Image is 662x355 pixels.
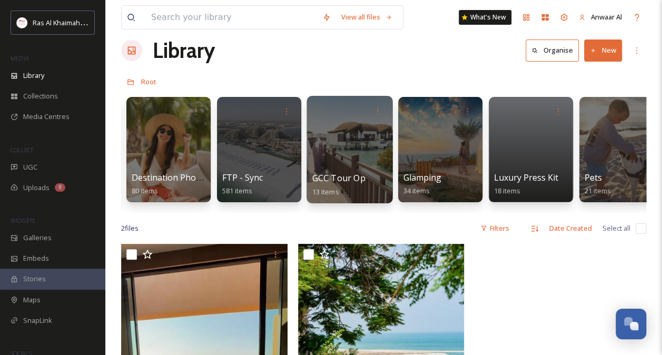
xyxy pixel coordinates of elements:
[23,162,37,172] span: UGC
[591,12,622,22] span: Anwaar Al
[11,216,35,224] span: WIDGETS
[23,183,50,193] span: Uploads
[23,315,52,326] span: SnapLink
[584,40,622,61] button: New
[585,186,611,195] span: 21 items
[132,186,158,195] span: 80 items
[494,172,558,183] span: Luxury Press Kit
[403,173,441,195] a: Glamping34 items
[153,35,215,66] a: Library
[132,172,251,183] span: Destination Photo Shoot 2023
[23,112,70,122] span: Media Centres
[526,40,579,61] button: Organise
[494,186,520,195] span: 18 items
[55,183,65,192] div: 8
[141,75,156,88] a: Root
[574,7,627,27] a: Anwaar Al
[23,274,46,284] span: Stories
[141,77,156,86] span: Root
[616,309,646,339] button: Open Chat
[494,173,558,195] a: Luxury Press Kit18 items
[17,17,27,28] img: Logo_RAKTDA_RGB-01.png
[33,17,182,27] span: Ras Al Khaimah Tourism Development Authority
[544,218,597,239] div: Date Created
[23,91,58,101] span: Collections
[11,54,29,62] span: MEDIA
[475,218,515,239] div: Filters
[23,295,41,305] span: Maps
[312,186,339,196] span: 13 items
[585,173,611,195] a: Pets21 items
[312,173,365,196] a: GCC Tour Op13 items
[459,10,511,25] a: What's New
[222,173,263,195] a: FTP - Sync581 items
[146,6,317,29] input: Search your library
[602,223,630,233] span: Select all
[121,223,139,233] span: 2 file s
[585,172,602,183] span: Pets
[132,173,251,195] a: Destination Photo Shoot 202380 items
[312,172,365,184] span: GCC Tour Op
[222,172,263,183] span: FTP - Sync
[23,253,49,263] span: Embeds
[403,172,441,183] span: Glamping
[336,7,398,27] a: View all files
[222,186,252,195] span: 581 items
[23,233,52,243] span: Galleries
[23,71,44,81] span: Library
[11,146,33,154] span: COLLECT
[403,186,430,195] span: 34 items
